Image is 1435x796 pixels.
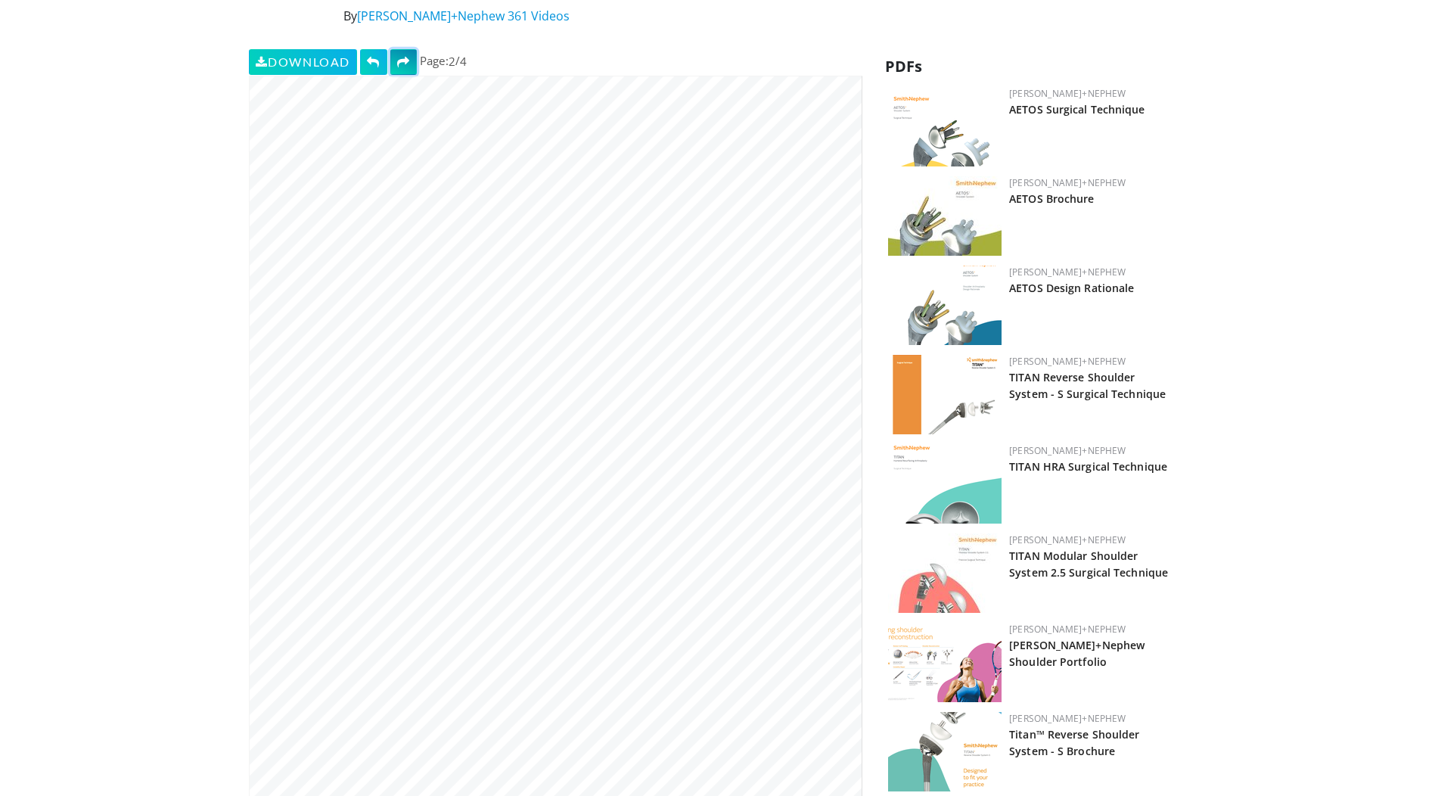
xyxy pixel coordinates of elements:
[885,56,922,76] span: PDFs
[888,623,1002,702] img: 4789875f-2a02-4e9d-851b-162ef380fffc.png.150x105_q85_crop-smart_upscale.png
[1009,370,1166,400] a: TITAN Reverse Shoulder System - S Surgical Technique
[888,176,1002,256] img: ef70d711-8314-40b3-a040-c6a1bfed21a0.jpg.150x105_q85_crop-smart_upscale.jpg
[343,7,1176,25] p: By
[888,87,1002,166] img: 15f07cb0-c057-4fb4-a6ad-fead5f3926d8.png.150x105_q85_crop-smart_upscale.png
[1009,102,1145,117] a: AETOS Surgical Technique
[449,54,455,69] span: 2
[357,8,505,24] a: [PERSON_NAME]+Nephew
[1009,191,1094,206] a: AETOS Brochure
[888,444,1002,524] img: 5a14c1a6-606e-4f4a-91f2-e21349b93288.png.150x105_q85_crop-smart_upscale.png
[888,712,1002,791] img: 5c0a0963-e8c5-46b6-b3b6-2c6c222ef262.png.150x105_q85_crop-smart_upscale.png
[1009,533,1126,546] a: [PERSON_NAME]+Nephew
[888,533,1002,613] img: 70304dc2-f77a-46c6-8c93-95a8d73ae7e6.jpg.150x105_q85_crop-smart_upscale.jpg
[1009,266,1126,278] a: [PERSON_NAME]+Nephew
[420,54,467,69] span: Page: /
[1009,712,1126,725] a: [PERSON_NAME]+Nephew
[888,355,1002,434] img: a62bb121-518e-464c-a97a-24f15fa7242e.png.150x105_q85_crop-smart_upscale.png
[1009,549,1168,579] a: TITAN Modular Shoulder System 2.5 Surgical Technique
[1009,87,1126,100] a: [PERSON_NAME]+Nephew
[1009,281,1134,295] a: AETOS Design Rationale
[1009,623,1126,636] a: [PERSON_NAME]+Nephew
[1009,459,1167,474] a: TITAN HRA Surgical Technique
[1009,176,1126,189] a: [PERSON_NAME]+Nephew
[888,266,1002,345] img: 5ee4251c-96d8-4905-90bf-280f46b44fe7.png.150x105_q85_crop-smart_upscale.png
[460,54,467,69] span: 4
[249,49,357,75] a: Download
[508,8,570,24] a: 361 Videos
[1009,727,1139,757] a: Titan™ Reverse Shoulder System - S Brochure
[1009,444,1126,457] a: [PERSON_NAME]+Nephew
[1009,355,1126,368] a: [PERSON_NAME]+Nephew
[1009,638,1145,668] a: [PERSON_NAME]+Nephew Shoulder Portfolio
